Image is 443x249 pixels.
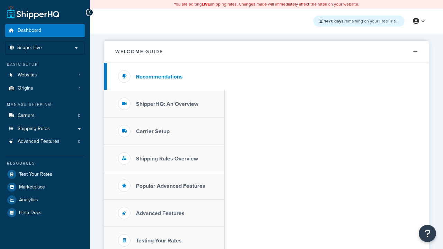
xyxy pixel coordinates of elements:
[5,109,85,122] a: Carriers0
[136,238,182,244] h3: Testing Your Rates
[5,69,85,82] a: Websites1
[5,109,85,122] li: Carriers
[5,69,85,82] li: Websites
[19,172,52,177] span: Test Your Rates
[19,197,38,203] span: Analytics
[5,181,85,193] a: Marketplace
[18,126,50,132] span: Shipping Rules
[79,72,80,78] span: 1
[202,1,210,7] b: LIVE
[5,135,85,148] li: Advanced Features
[5,82,85,95] a: Origins1
[18,85,33,91] span: Origins
[5,24,85,37] a: Dashboard
[17,45,42,51] span: Scope: Live
[136,128,170,135] h3: Carrier Setup
[5,102,85,108] div: Manage Shipping
[78,113,80,119] span: 0
[115,49,163,54] h2: Welcome Guide
[5,194,85,206] a: Analytics
[5,122,85,135] a: Shipping Rules
[5,135,85,148] a: Advanced Features0
[5,160,85,166] div: Resources
[5,62,85,67] div: Basic Setup
[5,206,85,219] a: Help Docs
[324,18,397,24] span: remaining on your Free Trial
[18,113,35,119] span: Carriers
[5,168,85,181] a: Test Your Rates
[78,139,80,145] span: 0
[324,18,343,24] strong: 1470 days
[18,72,37,78] span: Websites
[18,139,60,145] span: Advanced Features
[136,156,198,162] h3: Shipping Rules Overview
[136,210,184,216] h3: Advanced Features
[136,74,183,80] h3: Recommendations
[19,184,45,190] span: Marketplace
[419,225,436,242] button: Open Resource Center
[5,82,85,95] li: Origins
[104,41,429,63] button: Welcome Guide
[18,28,41,34] span: Dashboard
[19,210,42,216] span: Help Docs
[136,183,205,189] h3: Popular Advanced Features
[136,101,198,107] h3: ShipperHQ: An Overview
[79,85,80,91] span: 1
